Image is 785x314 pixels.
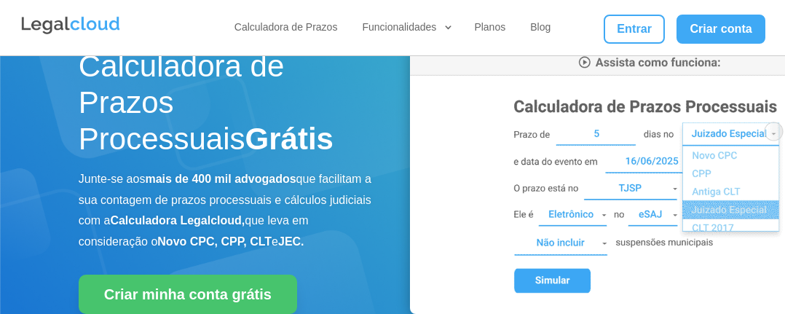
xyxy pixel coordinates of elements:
[110,214,245,227] b: Calculadora Legalcloud,
[20,26,122,39] a: Logo da Legalcloud
[526,20,555,39] a: Blog
[230,20,342,39] a: Calculadora de Prazos
[470,20,510,39] a: Planos
[278,235,304,248] b: JEC.
[676,15,765,44] a: Criar conta
[145,173,296,185] b: mais de 400 mil advogados
[604,15,665,44] a: Entrar
[79,48,375,165] h1: Calculadora de Prazos Processuais
[245,122,334,156] strong: Grátis
[79,169,375,253] p: Junte-se aos que facilitam a sua contagem de prazos processuais e cálculos judiciais com a que le...
[79,275,297,314] a: Criar minha conta grátis
[157,235,272,248] b: Novo CPC, CPP, CLT
[20,15,122,36] img: Legalcloud Logo
[358,20,454,39] a: Funcionalidades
